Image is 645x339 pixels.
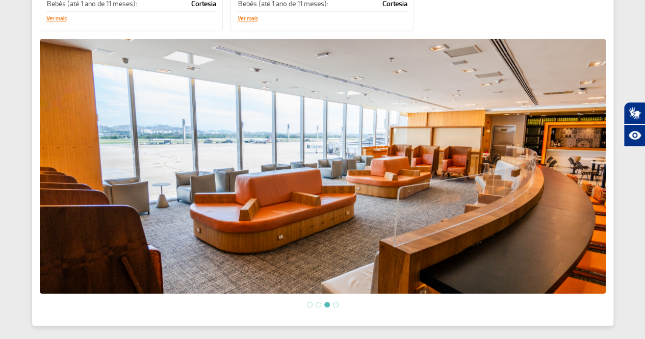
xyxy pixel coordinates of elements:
div: Plugin de acessibilidade da Hand Talk. [624,102,645,147]
button: Ver mais [46,16,67,22]
button: Abrir recursos assistivos. [624,124,645,147]
button: Ver mais [237,16,257,22]
button: Abrir tradutor de língua de sinais. [624,102,645,124]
